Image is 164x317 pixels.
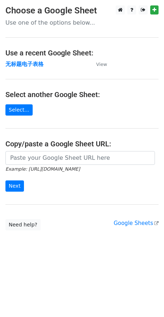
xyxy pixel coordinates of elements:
[5,219,41,230] a: Need help?
[5,90,159,99] h4: Select another Google Sheet:
[96,62,107,67] small: View
[114,220,159,226] a: Google Sheets
[89,61,107,67] a: View
[5,180,24,192] input: Next
[5,104,33,116] a: Select...
[5,166,80,172] small: Example: [URL][DOMAIN_NAME]
[5,5,159,16] h3: Choose a Google Sheet
[5,151,155,165] input: Paste your Google Sheet URL here
[5,61,44,67] a: 无标题电子表格
[5,139,159,148] h4: Copy/paste a Google Sheet URL:
[128,282,164,317] iframe: Chat Widget
[5,19,159,26] p: Use one of the options below...
[5,49,159,57] h4: Use a recent Google Sheet:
